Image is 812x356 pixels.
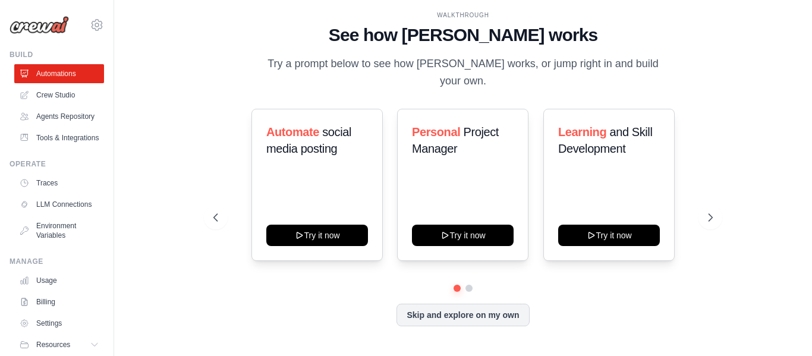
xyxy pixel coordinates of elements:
[14,64,104,83] a: Automations
[10,257,104,266] div: Manage
[266,225,368,246] button: Try it now
[10,50,104,59] div: Build
[10,159,104,169] div: Operate
[558,125,606,138] span: Learning
[213,11,713,20] div: WALKTHROUGH
[14,107,104,126] a: Agents Repository
[412,125,460,138] span: Personal
[36,340,70,349] span: Resources
[14,335,104,354] button: Resources
[14,195,104,214] a: LLM Connections
[266,125,319,138] span: Automate
[396,304,529,326] button: Skip and explore on my own
[14,292,104,311] a: Billing
[14,271,104,290] a: Usage
[14,86,104,105] a: Crew Studio
[558,225,660,246] button: Try it now
[14,216,104,245] a: Environment Variables
[14,314,104,333] a: Settings
[14,174,104,193] a: Traces
[10,16,69,34] img: Logo
[14,128,104,147] a: Tools & Integrations
[412,225,514,246] button: Try it now
[558,125,652,155] span: and Skill Development
[263,55,663,90] p: Try a prompt below to see how [PERSON_NAME] works, or jump right in and build your own.
[213,24,713,46] h1: See how [PERSON_NAME] works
